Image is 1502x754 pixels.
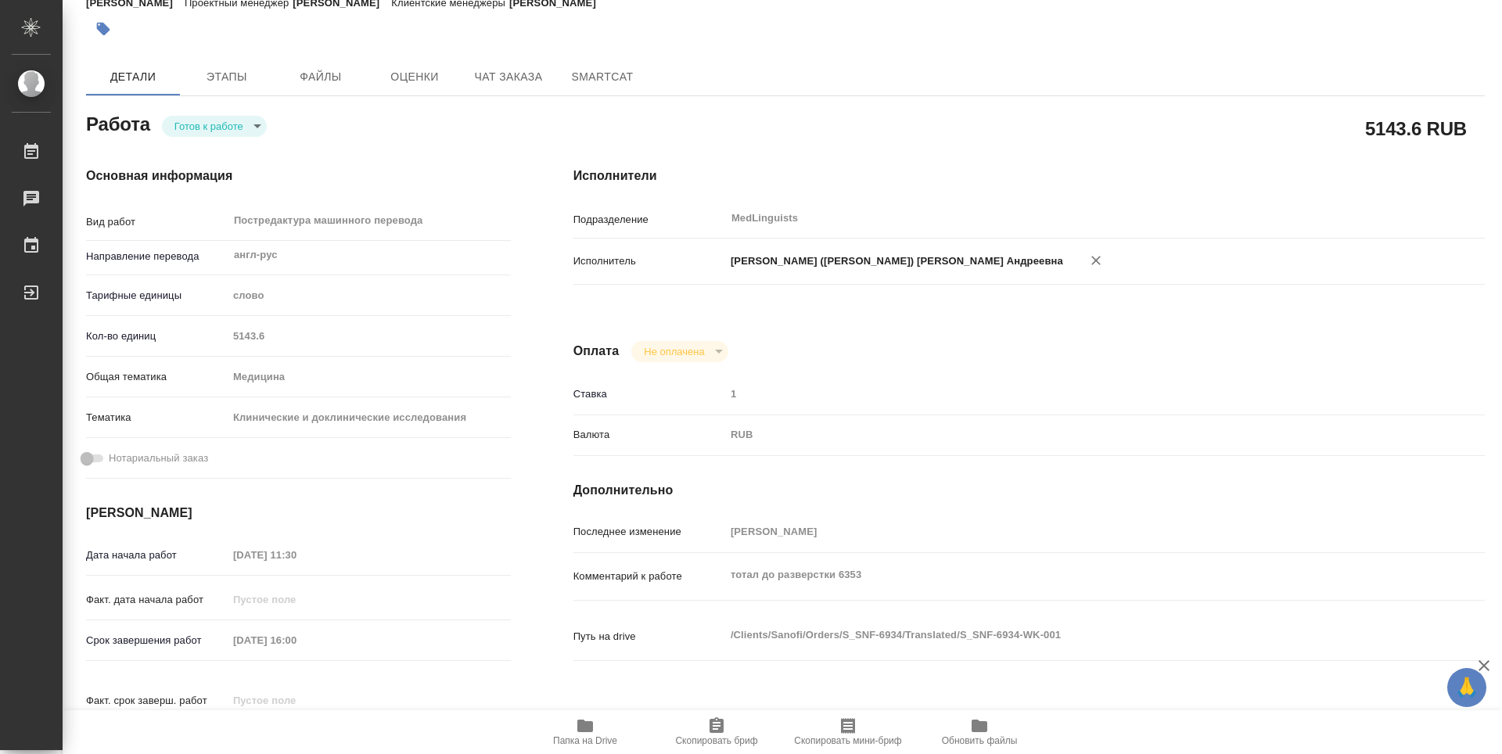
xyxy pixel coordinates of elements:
[86,288,228,303] p: Тарифные единицы
[86,214,228,230] p: Вид работ
[725,253,1063,269] p: [PERSON_NAME] ([PERSON_NAME]) [PERSON_NAME] Андреевна
[283,67,358,87] span: Файлы
[86,369,228,385] p: Общая тематика
[573,629,725,644] p: Путь на drive
[86,329,228,344] p: Кол-во единиц
[170,120,248,133] button: Готов к работе
[725,422,1409,448] div: RUB
[228,282,511,309] div: слово
[553,735,617,746] span: Папка на Drive
[794,735,901,746] span: Скопировать мини-бриф
[725,382,1409,405] input: Пустое поле
[86,410,228,425] p: Тематика
[573,569,725,584] p: Комментарий к работе
[189,67,264,87] span: Этапы
[86,167,511,185] h4: Основная информация
[675,735,757,746] span: Скопировать бриф
[914,710,1045,754] button: Обновить файлы
[86,592,228,608] p: Факт. дата начала работ
[86,109,150,137] h2: Работа
[162,116,267,137] div: Готов к работе
[228,325,511,347] input: Пустое поле
[95,67,171,87] span: Детали
[228,629,365,652] input: Пустое поле
[573,342,620,361] h4: Оплата
[228,588,365,611] input: Пустое поле
[651,710,782,754] button: Скопировать бриф
[1453,671,1480,704] span: 🙏
[573,386,725,402] p: Ставка
[573,212,725,228] p: Подразделение
[519,710,651,754] button: Папка на Drive
[725,622,1409,648] textarea: /Clients/Sanofi/Orders/S_SNF-6934/Translated/S_SNF-6934-WK-001
[228,689,365,712] input: Пустое поле
[86,548,228,563] p: Дата начала работ
[86,12,120,46] button: Добавить тэг
[942,735,1018,746] span: Обновить файлы
[573,427,725,443] p: Валюта
[639,345,709,358] button: Не оплачена
[109,451,208,466] span: Нотариальный заказ
[86,504,511,522] h4: [PERSON_NAME]
[86,693,228,709] p: Факт. срок заверш. работ
[228,404,511,431] div: Клинические и доклинические исследования
[631,341,728,362] div: Готов к работе
[228,544,365,566] input: Пустое поле
[573,253,725,269] p: Исполнитель
[86,249,228,264] p: Направление перевода
[377,67,452,87] span: Оценки
[1447,668,1486,707] button: 🙏
[86,633,228,648] p: Срок завершения работ
[782,710,914,754] button: Скопировать мини-бриф
[573,524,725,540] p: Последнее изменение
[725,562,1409,588] textarea: тотал до разверстки 6353
[565,67,640,87] span: SmartCat
[228,364,511,390] div: Медицина
[1079,243,1113,278] button: Удалить исполнителя
[573,167,1485,185] h4: Исполнители
[573,481,1485,500] h4: Дополнительно
[471,67,546,87] span: Чат заказа
[1365,115,1467,142] h2: 5143.6 RUB
[725,520,1409,543] input: Пустое поле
